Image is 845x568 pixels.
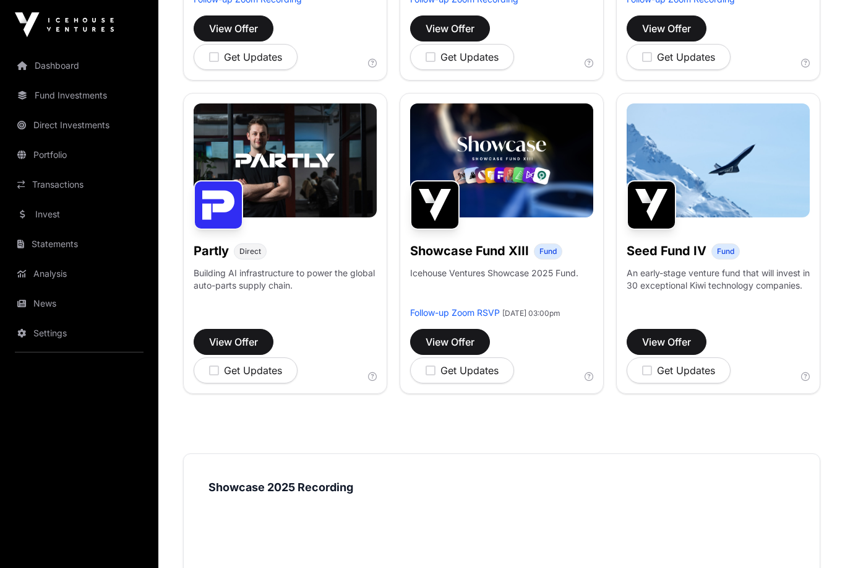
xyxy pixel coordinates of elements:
[426,50,499,64] div: Get Updates
[410,329,490,355] button: View Offer
[10,141,148,168] a: Portfolio
[410,307,500,318] a: Follow-up Zoom RSVP
[194,103,377,217] img: Partly-Banner.jpg
[15,12,114,37] img: Icehouse Ventures Logo
[426,363,499,378] div: Get Updates
[208,481,353,494] strong: Showcase 2025 Recording
[10,201,148,228] a: Invest
[627,357,731,383] button: Get Updates
[209,334,258,349] span: View Offer
[627,329,706,355] button: View Offer
[410,357,514,383] button: Get Updates
[426,334,474,349] span: View Offer
[410,15,490,42] button: View Offer
[539,247,557,256] span: Fund
[194,180,243,230] img: Partly
[627,267,810,292] p: An early-stage venture fund that will invest in 30 exceptional Kiwi technology companies.
[10,171,148,198] a: Transactions
[239,247,261,256] span: Direct
[10,82,148,109] a: Fund Investments
[642,21,691,36] span: View Offer
[627,242,706,260] h1: Seed Fund IV
[410,267,578,279] p: Icehouse Ventures Showcase 2025 Fund.
[717,247,734,256] span: Fund
[209,21,258,36] span: View Offer
[10,260,148,287] a: Analysis
[627,180,676,230] img: Seed Fund IV
[642,50,715,64] div: Get Updates
[410,242,529,260] h1: Showcase Fund XIII
[783,509,845,568] iframe: Chat Widget
[209,363,282,378] div: Get Updates
[194,267,377,307] p: Building AI infrastructure to power the global auto-parts supply chain.
[10,320,148,347] a: Settings
[194,329,273,355] button: View Offer
[642,334,691,349] span: View Offer
[410,44,514,70] button: Get Updates
[627,44,731,70] button: Get Updates
[10,230,148,258] a: Statements
[642,363,715,378] div: Get Updates
[10,52,148,79] a: Dashboard
[194,15,273,42] button: View Offer
[627,103,810,217] img: image-1600x800.jpg
[426,21,474,36] span: View Offer
[194,357,298,383] button: Get Updates
[10,111,148,139] a: Direct Investments
[502,308,560,318] span: [DATE] 03:00pm
[627,15,706,42] button: View Offer
[194,242,229,260] h1: Partly
[410,180,460,230] img: Showcase Fund XIII
[194,44,298,70] button: Get Updates
[209,50,282,64] div: Get Updates
[10,290,148,317] a: News
[410,103,593,217] img: Showcase-Fund-Banner-1.jpg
